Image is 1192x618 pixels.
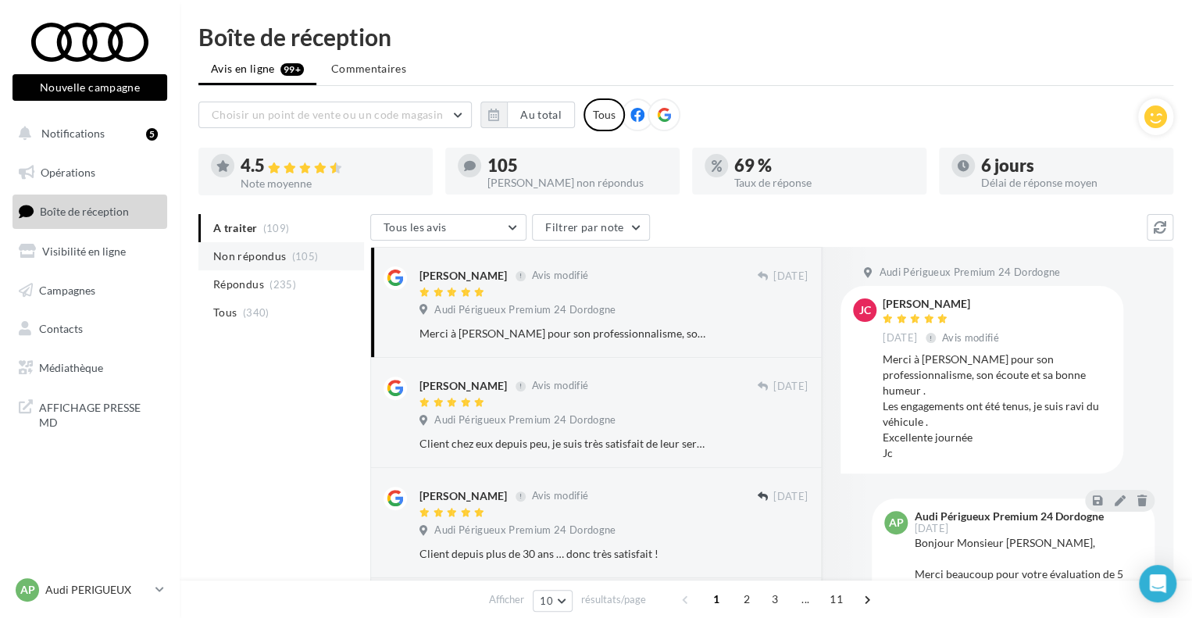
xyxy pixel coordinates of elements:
div: Open Intercom Messenger [1139,565,1176,602]
span: Choisir un point de vente ou un code magasin [212,108,443,121]
span: Commentaires [331,62,406,75]
a: AFFICHAGE PRESSE MD [9,391,170,437]
button: Filtrer par note [532,214,650,241]
div: Taux de réponse [734,177,914,188]
span: Médiathèque [39,361,103,374]
span: Avis modifié [531,380,588,392]
span: Avis modifié [531,490,588,502]
div: 105 [487,157,667,174]
div: [PERSON_NAME] [419,378,507,394]
div: 5 [146,128,158,141]
button: Notifications 5 [9,117,164,150]
button: Nouvelle campagne [12,74,167,101]
a: Visibilité en ligne [9,235,170,268]
div: [PERSON_NAME] non répondus [487,177,667,188]
span: ... [793,587,818,612]
button: Au total [480,102,575,128]
div: Note moyenne [241,178,420,189]
span: Audi Périgueux Premium 24 Dordogne [434,303,616,317]
div: [PERSON_NAME] [419,268,507,284]
div: Boîte de réception [198,25,1173,48]
span: Campagnes [39,283,95,296]
span: Notifications [41,127,105,140]
span: Afficher [489,592,524,607]
span: [DATE] [773,380,808,394]
span: Visibilité en ligne [42,245,126,258]
span: [DATE] [773,270,808,284]
button: Tous les avis [370,214,526,241]
span: résultats/page [581,592,646,607]
div: 6 jours [981,157,1161,174]
a: Campagnes [9,274,170,307]
span: 11 [823,587,849,612]
span: Non répondus [213,248,286,264]
span: AFFICHAGE PRESSE MD [39,397,161,430]
span: [DATE] [914,523,948,534]
span: 1 [704,587,729,612]
span: JC [859,302,871,318]
span: AP [20,582,35,598]
div: 4.5 [241,157,420,175]
div: Tous [584,98,625,131]
span: Tous [213,305,237,320]
a: Opérations [9,156,170,189]
div: [PERSON_NAME] [419,488,507,504]
button: 10 [533,590,573,612]
div: Client chez eux depuis peu, je suis très satisfait de leur service. Employés à l’écoute et très p... [419,436,706,452]
div: [PERSON_NAME] [883,298,1002,309]
span: Répondus [213,277,264,292]
span: Audi Périgueux Premium 24 Dordogne [879,266,1060,280]
a: Contacts [9,313,170,345]
span: [DATE] [773,490,808,504]
span: Audi Périgueux Premium 24 Dordogne [434,523,616,538]
span: (105) [292,250,319,263]
span: 2 [734,587,759,612]
div: Délai de réponse moyen [981,177,1161,188]
button: Choisir un point de vente ou un code magasin [198,102,472,128]
span: (235) [269,278,296,291]
a: Médiathèque [9,352,170,384]
span: Avis modifié [942,331,999,344]
div: Client depuis plus de 30 ans … donc très satisfait ! [419,546,706,562]
div: 69 % [734,157,914,174]
a: Boîte de réception [9,195,170,228]
div: Audi Périgueux Premium 24 Dordogne [914,511,1103,522]
span: Tous les avis [384,220,447,234]
span: 10 [540,595,553,607]
div: Merci à [PERSON_NAME] pour son professionnalisme, son écoute et sa bonne humeur . Les engagements... [883,352,1111,461]
p: Audi PERIGUEUX [45,582,149,598]
span: Contacts [39,322,83,335]
span: Audi Périgueux Premium 24 Dordogne [434,413,616,427]
button: Au total [507,102,575,128]
span: [DATE] [883,331,917,345]
span: Opérations [41,166,95,179]
a: AP Audi PERIGUEUX [12,575,167,605]
span: Boîte de réception [40,205,129,218]
span: AP [889,515,904,530]
span: Avis modifié [531,270,588,282]
div: Merci à [PERSON_NAME] pour son professionnalisme, son écoute et sa bonne humeur . Les engagements... [419,326,706,341]
span: (340) [243,306,269,319]
span: 3 [762,587,787,612]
